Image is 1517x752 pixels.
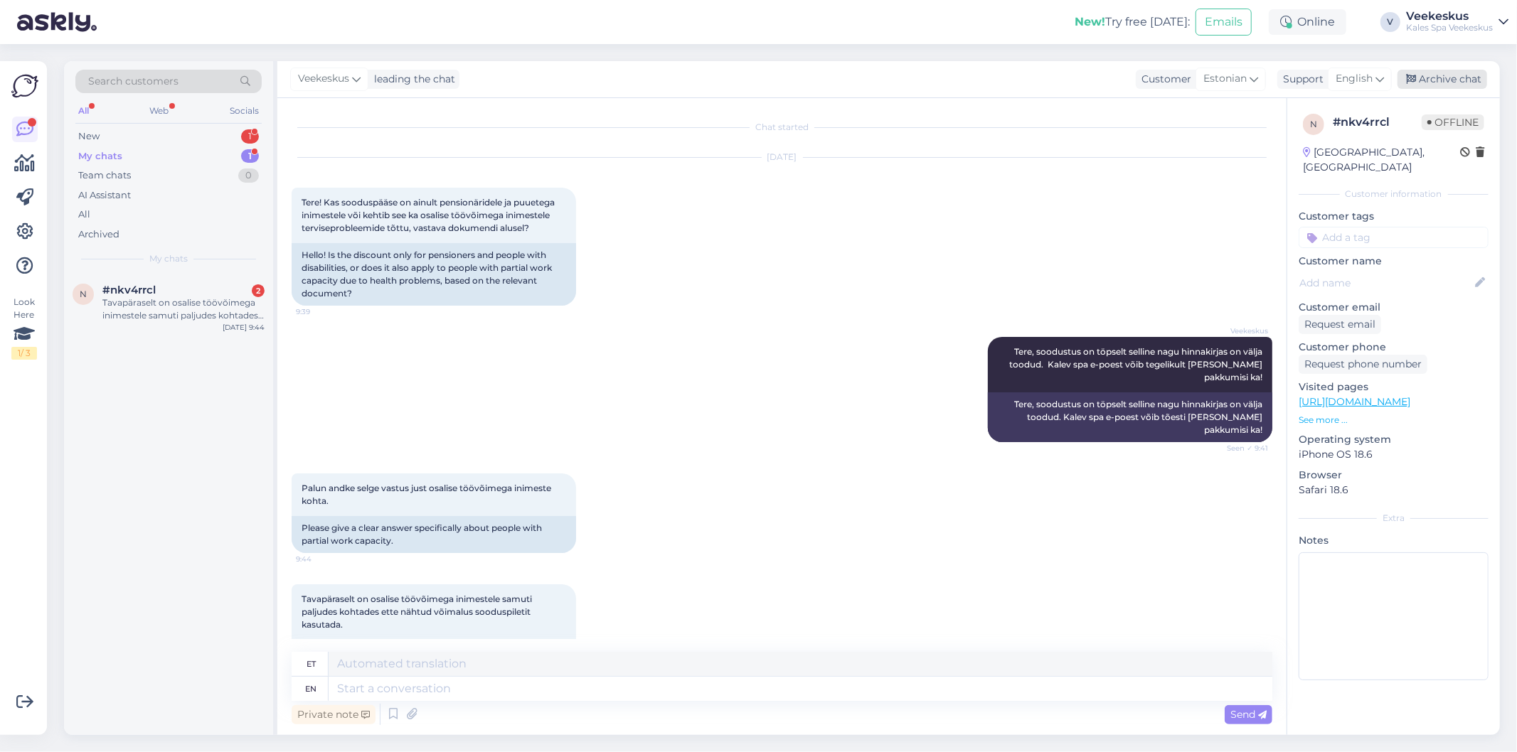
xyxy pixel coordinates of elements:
[80,289,87,299] span: n
[306,677,317,701] div: en
[252,284,265,297] div: 2
[1406,11,1493,22] div: Veekeskus
[1203,71,1247,87] span: Estonian
[1380,12,1400,32] div: V
[241,129,259,144] div: 1
[149,252,188,265] span: My chats
[302,593,534,630] span: Tavapäraselt on osalise töövõimega inimestele samuti paljudes kohtades ette nähtud võimalus soodu...
[302,197,557,233] span: Tere! Kas sooduspääse on ainult pensionäridele ja puuetega inimestele või kehtib see ka osalise t...
[988,392,1272,442] div: Tere, soodustus on töpselt selline nagu hinnakirjas on välja toodud. Kalev spa e-poest võib tõest...
[147,102,172,120] div: Web
[1215,443,1268,453] span: Seen ✓ 9:41
[1299,432,1489,447] p: Operating system
[1299,414,1489,426] p: See more ...
[292,705,376,724] div: Private note
[78,208,90,222] div: All
[1299,468,1489,483] p: Browser
[1299,340,1489,355] p: Customer phone
[1299,447,1489,462] p: iPhone OS 18.6
[1299,533,1489,548] p: Notes
[1333,114,1422,131] div: # nkv4rrcl
[292,243,576,306] div: Hello! Is the discount only for pensioners and people with disabilities, or does it also apply to...
[102,284,156,296] span: #nkv4rrcl
[1336,71,1373,87] span: English
[11,72,38,100] img: Askly Logo
[1299,275,1472,291] input: Add name
[1299,300,1489,315] p: Customer email
[307,652,316,676] div: et
[1136,72,1191,87] div: Customer
[78,188,131,203] div: AI Assistant
[1299,355,1427,374] div: Request phone number
[1406,22,1493,33] div: Kales Spa Veekeskus
[11,296,37,360] div: Look Here
[227,102,262,120] div: Socials
[1398,70,1487,89] div: Archive chat
[1422,114,1484,130] span: Offline
[1303,145,1460,175] div: [GEOGRAPHIC_DATA], [GEOGRAPHIC_DATA]
[1299,483,1489,498] p: Safari 18.6
[302,483,553,506] span: Palun andke selge vastus just osalise töövõimega inimeste kohta.
[1299,209,1489,224] p: Customer tags
[238,168,259,183] div: 0
[292,121,1272,134] div: Chat started
[298,71,349,87] span: Veekeskus
[223,322,265,333] div: [DATE] 9:44
[78,227,119,242] div: Archived
[1269,9,1346,35] div: Online
[102,296,265,322] div: Tavapäraselt on osalise töövõimega inimestele samuti paljudes kohtades ette nähtud võimalus soodu...
[1075,14,1190,31] div: Try free [DATE]:
[1277,72,1324,87] div: Support
[1299,188,1489,200] div: Customer information
[1299,254,1489,269] p: Customer name
[1230,708,1267,721] span: Send
[1075,15,1105,28] b: New!
[75,102,92,120] div: All
[1009,346,1265,382] span: Tere, soodustus on töpselt selline nagu hinnakirjas on välja toodud. Kalev spa e-poest võib tegel...
[292,516,576,553] div: Please give a clear answer specifically about people with partial work capacity.
[1196,9,1252,36] button: Emails
[296,306,349,317] span: 9:39
[1299,380,1489,394] p: Visited pages
[1310,119,1317,129] span: n
[368,72,455,87] div: leading the chat
[292,151,1272,163] div: [DATE]
[11,347,37,360] div: 1 / 3
[78,149,122,163] div: My chats
[1299,395,1410,408] a: [URL][DOMAIN_NAME]
[296,554,349,564] span: 9:44
[1299,512,1489,525] div: Extra
[1299,227,1489,248] input: Add a tag
[1299,315,1381,334] div: Request email
[241,149,259,163] div: 1
[1406,11,1508,33] a: VeekeskusKales Spa Veekeskus
[88,74,179,89] span: Search customers
[78,129,100,144] div: New
[1215,326,1268,336] span: Veekeskus
[78,168,131,183] div: Team chats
